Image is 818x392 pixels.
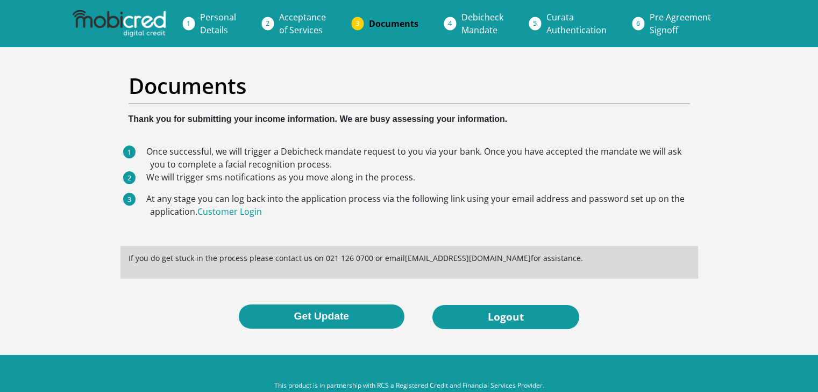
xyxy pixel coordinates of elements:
a: CurataAuthentication [538,6,615,41]
li: We will trigger sms notifications as you move along in the process. [150,171,690,184]
span: Curata Authentication [546,11,607,36]
span: Pre Agreement Signoff [650,11,711,36]
a: PersonalDetails [191,6,245,41]
a: Documents [360,13,427,34]
b: Thank you for submitting your income information. We are busy assessing your information. [129,114,508,124]
a: Customer Login [197,206,262,217]
span: Debicheck Mandate [461,11,503,36]
img: mobicred logo [73,10,165,37]
a: Acceptanceof Services [271,6,335,41]
h2: Documents [129,73,690,99]
span: Personal Details [200,11,236,36]
button: Get Update [239,304,404,329]
span: Acceptance of Services [279,11,326,36]
p: This product is in partnership with RCS a Registered Credit and Financial Services Provider. [111,381,708,390]
a: DebicheckMandate [453,6,512,41]
p: If you do get stuck in the process please contact us on 021 126 0700 or email [EMAIL_ADDRESS][DOM... [129,252,690,264]
a: Pre AgreementSignoff [641,6,720,41]
span: Documents [369,18,418,30]
a: Logout [432,305,579,329]
li: At any stage you can log back into the application process via the following link using your emai... [150,192,690,218]
li: Once successful, we will trigger a Debicheck mandate request to you via your bank. Once you have ... [150,145,690,171]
